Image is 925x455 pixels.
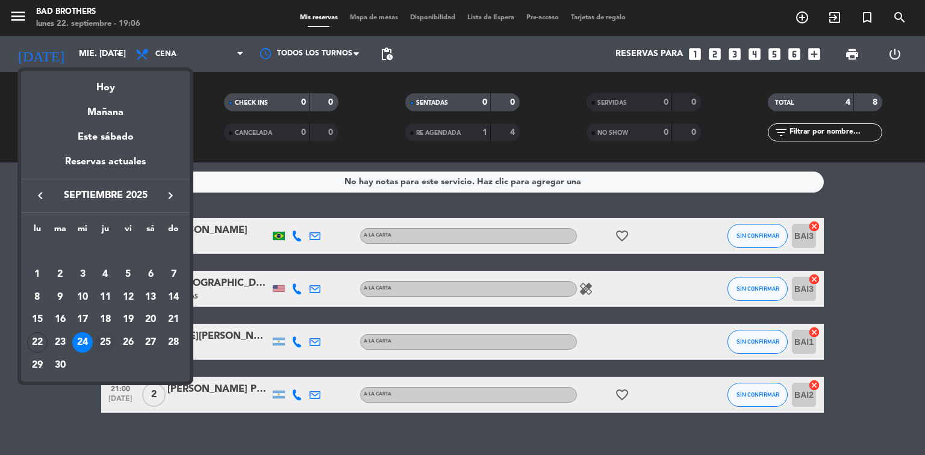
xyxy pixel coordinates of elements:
td: 28 de septiembre de 2025 [162,331,185,354]
div: 28 [163,332,184,353]
td: 2 de septiembre de 2025 [49,263,72,286]
div: 24 [72,332,93,353]
div: 26 [118,332,139,353]
th: lunes [26,222,49,241]
td: 23 de septiembre de 2025 [49,331,72,354]
td: 17 de septiembre de 2025 [71,308,94,331]
div: 1 [27,264,48,285]
div: 9 [50,287,70,308]
div: 23 [50,332,70,353]
th: viernes [117,222,140,241]
td: 20 de septiembre de 2025 [140,308,163,331]
div: 30 [50,355,70,376]
div: Hoy [21,71,190,96]
div: 8 [27,287,48,308]
th: sábado [140,222,163,241]
div: 15 [27,309,48,330]
div: 10 [72,287,93,308]
td: 29 de septiembre de 2025 [26,354,49,377]
div: 11 [95,287,116,308]
button: keyboard_arrow_left [30,188,51,203]
div: Mañana [21,96,190,120]
td: 12 de septiembre de 2025 [117,286,140,309]
td: 14 de septiembre de 2025 [162,286,185,309]
td: 10 de septiembre de 2025 [71,286,94,309]
td: SEP. [26,240,185,263]
div: 25 [95,332,116,353]
div: 5 [118,264,139,285]
div: 7 [163,264,184,285]
span: septiembre 2025 [51,188,160,203]
td: 30 de septiembre de 2025 [49,354,72,377]
td: 21 de septiembre de 2025 [162,308,185,331]
div: 22 [27,332,48,353]
td: 15 de septiembre de 2025 [26,308,49,331]
td: 22 de septiembre de 2025 [26,331,49,354]
td: 11 de septiembre de 2025 [94,286,117,309]
div: 16 [50,309,70,330]
div: Este sábado [21,120,190,154]
td: 16 de septiembre de 2025 [49,308,72,331]
td: 19 de septiembre de 2025 [117,308,140,331]
div: 18 [95,309,116,330]
i: keyboard_arrow_right [163,188,178,203]
td: 1 de septiembre de 2025 [26,263,49,286]
td: 27 de septiembre de 2025 [140,331,163,354]
i: keyboard_arrow_left [33,188,48,203]
td: 6 de septiembre de 2025 [140,263,163,286]
td: 4 de septiembre de 2025 [94,263,117,286]
th: domingo [162,222,185,241]
td: 25 de septiembre de 2025 [94,331,117,354]
td: 7 de septiembre de 2025 [162,263,185,286]
th: miércoles [71,222,94,241]
div: 29 [27,355,48,376]
td: 9 de septiembre de 2025 [49,286,72,309]
div: 19 [118,309,139,330]
td: 8 de septiembre de 2025 [26,286,49,309]
div: 12 [118,287,139,308]
div: 4 [95,264,116,285]
div: 6 [140,264,161,285]
td: 5 de septiembre de 2025 [117,263,140,286]
div: 27 [140,332,161,353]
div: 3 [72,264,93,285]
div: 17 [72,309,93,330]
div: 14 [163,287,184,308]
td: 13 de septiembre de 2025 [140,286,163,309]
td: 26 de septiembre de 2025 [117,331,140,354]
th: jueves [94,222,117,241]
button: keyboard_arrow_right [160,188,181,203]
div: 20 [140,309,161,330]
td: 3 de septiembre de 2025 [71,263,94,286]
div: 13 [140,287,161,308]
td: 24 de septiembre de 2025 [71,331,94,354]
td: 18 de septiembre de 2025 [94,308,117,331]
div: 21 [163,309,184,330]
th: martes [49,222,72,241]
div: 2 [50,264,70,285]
div: Reservas actuales [21,154,190,179]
